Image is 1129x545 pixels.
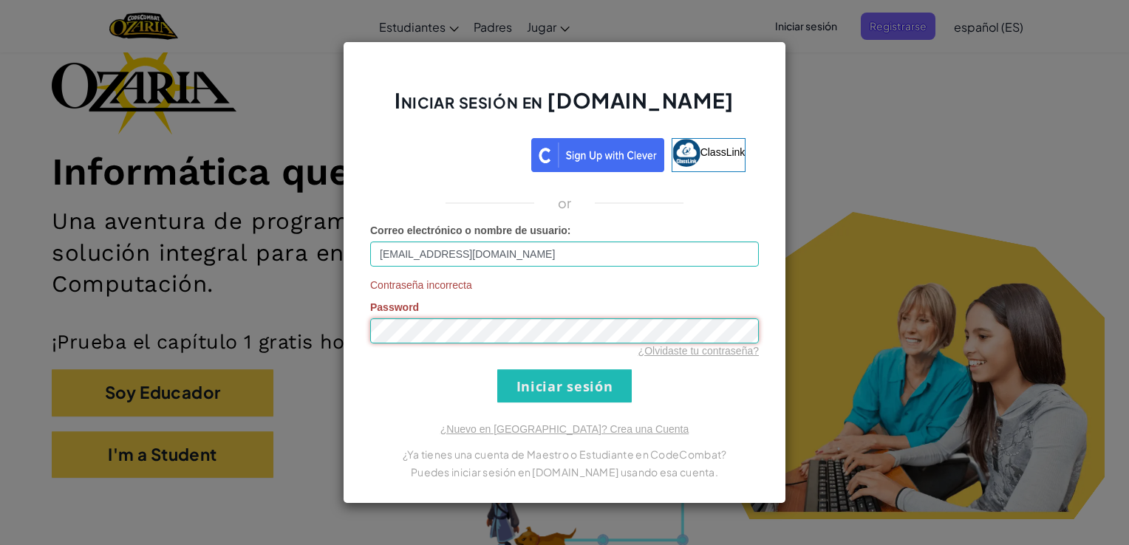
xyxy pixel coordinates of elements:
img: classlink-logo-small.png [672,139,700,167]
label: : [370,223,571,238]
span: ClassLink [700,146,746,158]
a: ¿Olvidaste tu contraseña? [638,345,759,357]
p: Puedes iniciar sesión en [DOMAIN_NAME] usando esa cuenta. [370,463,759,481]
input: Iniciar sesión [497,369,632,402]
h2: Iniciar sesión en [DOMAIN_NAME] [370,86,759,129]
img: clever_sso_button@2x.png [531,138,664,172]
iframe: Botón de Acceder con Google [376,137,531,169]
span: Password [370,301,419,313]
p: ¿Ya tienes una cuenta de Maestro o Estudiante en CodeCombat? [370,445,759,463]
a: ¿Nuevo en [GEOGRAPHIC_DATA]? Crea una Cuenta [440,423,689,435]
span: Correo electrónico o nombre de usuario [370,224,567,236]
span: Contraseña incorrecta [370,278,759,292]
p: or [558,194,572,212]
